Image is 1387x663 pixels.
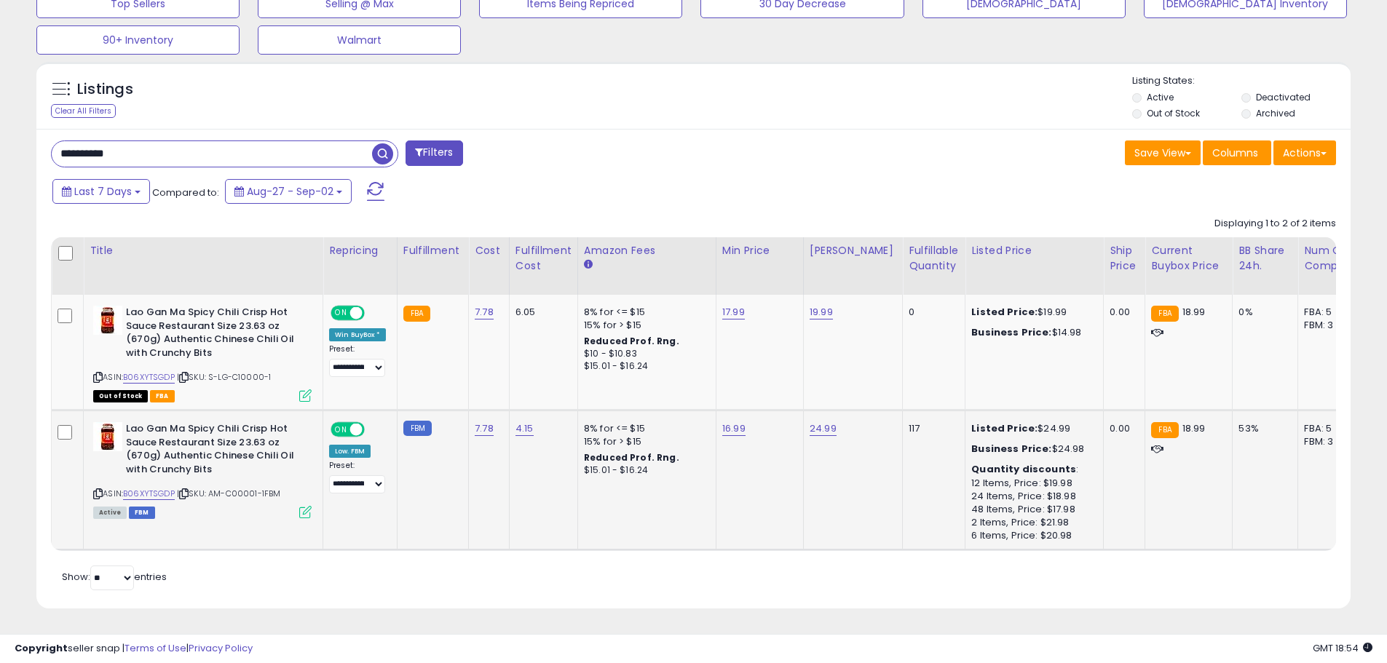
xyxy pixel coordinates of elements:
span: ON [332,424,350,436]
div: ASIN: [93,306,312,400]
div: 15% for > $15 [584,319,705,332]
div: 0.00 [1110,306,1134,319]
span: Aug-27 - Sep-02 [247,184,333,199]
div: Preset: [329,344,386,377]
span: 18.99 [1182,305,1206,319]
a: 7.78 [475,305,494,319]
span: Compared to: [152,186,219,199]
div: 117 [909,422,954,435]
b: Listed Price: [971,305,1038,319]
b: Lao Gan Ma Spicy Chili Crisp Hot Sauce Restaurant Size 23.63 oz (670g) Authentic Chinese Chili Oi... [126,422,303,480]
div: 0 [909,306,954,319]
div: FBM: 3 [1304,435,1352,448]
b: Listed Price: [971,421,1038,435]
b: Quantity discounts [971,462,1076,476]
span: FBM [129,507,155,519]
div: $10 - $10.83 [584,348,705,360]
button: Last 7 Days [52,179,150,204]
div: $24.98 [971,442,1092,456]
span: Last 7 Days [74,184,132,199]
button: Walmart [258,25,461,55]
div: [PERSON_NAME] [810,243,896,258]
a: 4.15 [515,421,534,436]
div: seller snap | | [15,642,253,656]
div: Clear All Filters [51,104,116,118]
button: Actions [1273,140,1336,165]
div: Fulfillment [403,243,462,258]
button: Columns [1203,140,1271,165]
div: FBA: 5 [1304,306,1352,319]
div: 12 Items, Price: $19.98 [971,477,1092,490]
span: Columns [1212,146,1258,160]
label: Active [1147,91,1174,103]
span: Show: entries [62,570,167,584]
div: Displaying 1 to 2 of 2 items [1214,217,1336,231]
small: FBA [1151,306,1178,322]
span: All listings currently available for purchase on Amazon [93,507,127,519]
b: Business Price: [971,325,1051,339]
small: FBA [403,306,430,322]
small: Amazon Fees. [584,258,593,271]
div: Num of Comp. [1304,243,1357,274]
b: Reduced Prof. Rng. [584,335,679,347]
div: Current Buybox Price [1151,243,1226,274]
button: Aug-27 - Sep-02 [225,179,352,204]
div: Win BuyBox * [329,328,386,341]
div: BB Share 24h. [1238,243,1292,274]
span: All listings that are currently out of stock and unavailable for purchase on Amazon [93,390,148,402]
label: Out of Stock [1147,107,1200,119]
div: 48 Items, Price: $17.98 [971,503,1092,516]
span: ON [332,307,350,319]
span: 18.99 [1182,421,1206,435]
a: 24.99 [810,421,837,436]
div: : [971,463,1092,476]
strong: Copyright [15,641,68,655]
div: 6 Items, Price: $20.98 [971,529,1092,542]
div: Cost [475,243,503,258]
div: 24 Items, Price: $18.98 [971,490,1092,503]
div: $14.98 [971,326,1092,339]
small: FBM [403,421,432,436]
div: Ship Price [1110,243,1139,274]
div: 6.05 [515,306,566,319]
div: FBA: 5 [1304,422,1352,435]
div: Listed Price [971,243,1097,258]
div: $19.99 [971,306,1092,319]
span: OFF [363,307,386,319]
div: Fulfillment Cost [515,243,572,274]
b: Reduced Prof. Rng. [584,451,679,464]
div: Min Price [722,243,797,258]
a: Terms of Use [125,641,186,655]
small: FBA [1151,422,1178,438]
div: 8% for <= $15 [584,306,705,319]
b: Lao Gan Ma Spicy Chili Crisp Hot Sauce Restaurant Size 23.63 oz (670g) Authentic Chinese Chili Oi... [126,306,303,363]
span: 2025-09-10 18:54 GMT [1313,641,1372,655]
span: FBA [150,390,175,402]
b: Business Price: [971,442,1051,456]
button: Filters [406,140,462,166]
a: 16.99 [722,421,746,436]
div: Fulfillable Quantity [909,243,959,274]
span: OFF [363,424,386,436]
label: Archived [1256,107,1295,119]
label: Deactivated [1256,91,1311,103]
div: Title [90,243,317,258]
p: Listing States: [1132,74,1351,88]
img: 41GVMONXyLL._SL40_.jpg [93,306,122,335]
div: FBM: 3 [1304,319,1352,332]
h5: Listings [77,79,133,100]
div: 2 Items, Price: $21.98 [971,516,1092,529]
a: Privacy Policy [189,641,253,655]
div: 15% for > $15 [584,435,705,448]
div: Low. FBM [329,445,371,458]
div: ASIN: [93,422,312,517]
img: 41GVMONXyLL._SL40_.jpg [93,422,122,451]
div: 53% [1238,422,1287,435]
div: 0% [1238,306,1287,319]
div: Preset: [329,461,386,493]
div: $24.99 [971,422,1092,435]
div: 8% for <= $15 [584,422,705,435]
a: B06XYTSGDP [123,371,175,384]
a: 19.99 [810,305,833,319]
div: 0.00 [1110,422,1134,435]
